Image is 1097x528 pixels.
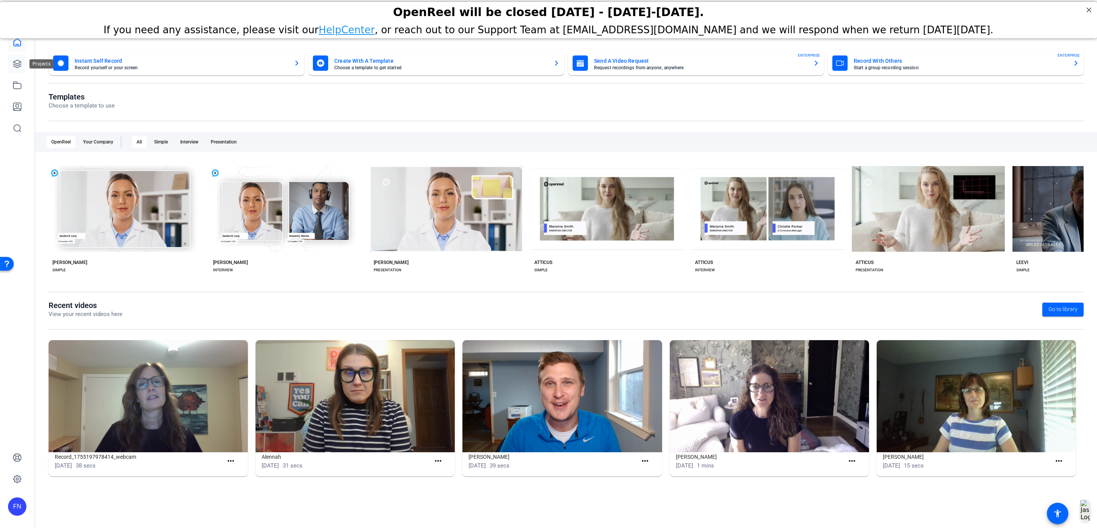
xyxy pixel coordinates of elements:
[308,51,564,75] button: Create With A TemplateChoose a template to get started
[490,462,509,469] span: 39 secs
[695,267,715,273] div: INTERVIEW
[1054,456,1064,466] mat-icon: more_horiz
[640,456,650,466] mat-icon: more_horiz
[226,456,236,466] mat-icon: more_horiz
[828,51,1084,75] button: Record With OthersStart a group recording sessionENTERPRISE
[856,259,874,266] div: ATTICUS
[256,340,455,452] img: Alennah
[854,56,1067,65] mat-card-title: Record With Others
[374,267,401,273] div: PRESENTATION
[283,462,303,469] span: 31 secs
[1048,305,1077,313] span: Go to library
[262,462,279,469] span: [DATE]
[877,340,1076,452] img: Sue
[883,452,1051,461] h1: [PERSON_NAME]
[697,462,714,469] span: 1 mins
[594,65,807,70] mat-card-subtitle: Request recordings from anyone, anywhere
[374,259,409,266] div: [PERSON_NAME]
[1053,509,1062,518] mat-icon: accessibility
[213,267,233,273] div: INTERVIEW
[798,52,820,58] span: ENTERPRISE
[76,462,96,469] span: 38 secs
[847,456,857,466] mat-icon: more_horiz
[47,136,75,148] div: OpenReel
[55,452,223,461] h1: Record_1755197978414_webcam
[568,51,824,75] button: Send A Video RequestRequest recordings from anyone, anywhereENTERPRISE
[676,462,693,469] span: [DATE]
[49,340,248,452] img: Record_1755197978414_webcam
[150,136,173,148] div: Simple
[904,462,924,469] span: 15 secs
[462,340,662,452] img: Cody
[262,452,430,461] h1: Alennah
[594,56,807,65] mat-card-title: Send A Video Request
[213,259,248,266] div: [PERSON_NAME]
[176,136,203,148] div: Interview
[883,462,900,469] span: [DATE]
[856,267,883,273] div: PRESENTATION
[695,259,713,266] div: ATTICUS
[75,56,288,65] mat-card-title: Instant Self Record
[534,259,552,266] div: ATTICUS
[49,310,122,319] p: View your recent videos here
[49,101,115,110] p: Choose a template to use
[1042,303,1084,316] a: Go to library
[49,301,122,310] h1: Recent videos
[334,56,547,65] mat-card-title: Create With A Template
[1016,267,1030,273] div: SIMPLE
[55,462,72,469] span: [DATE]
[1058,52,1080,58] span: ENTERPRISE
[78,136,118,148] div: Your Company
[319,22,375,34] a: HelpCenter
[670,340,869,452] img: Lissa
[469,462,486,469] span: [DATE]
[52,259,87,266] div: [PERSON_NAME]
[52,267,66,273] div: SIMPLE
[75,65,288,70] mat-card-subtitle: Record yourself or your screen
[10,3,1087,17] div: OpenReel will be closed [DATE] - [DATE]-[DATE].
[49,92,115,101] h1: Templates
[206,136,241,148] div: Presentation
[433,456,443,466] mat-icon: more_horiz
[49,51,304,75] button: Instant Self RecordRecord yourself or your screen
[469,452,637,461] h1: [PERSON_NAME]
[334,65,547,70] mat-card-subtitle: Choose a template to get started
[854,65,1067,70] mat-card-subtitle: Start a group recording session
[29,59,54,68] div: Projects
[132,136,146,148] div: All
[8,497,26,516] div: FN
[676,452,844,461] h1: [PERSON_NAME]
[1016,259,1028,266] div: LEEVI
[534,267,548,273] div: SIMPLE
[104,22,993,34] span: If you need any assistance, please visit our , or reach out to our Support Team at [EMAIL_ADDRESS...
